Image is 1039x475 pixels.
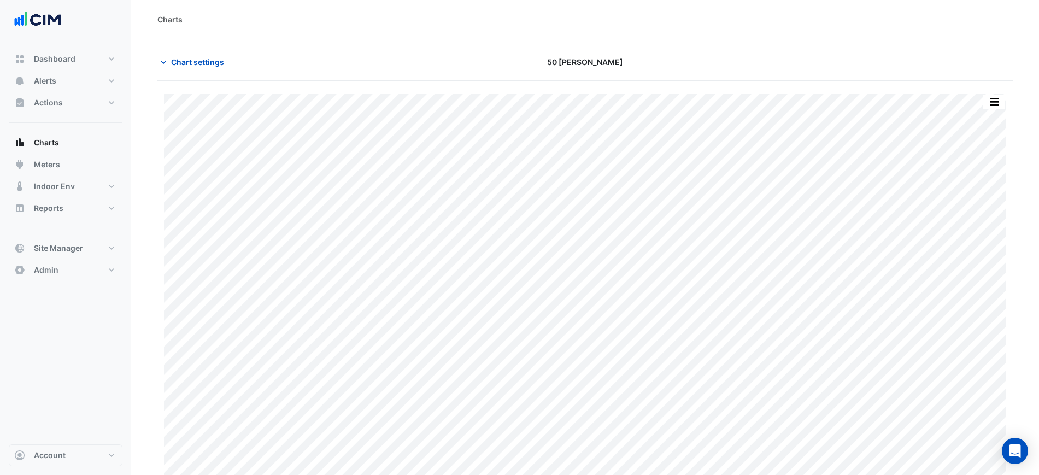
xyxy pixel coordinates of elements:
[34,159,60,170] span: Meters
[9,175,122,197] button: Indoor Env
[14,75,25,86] app-icon: Alerts
[9,197,122,219] button: Reports
[157,14,183,25] div: Charts
[34,243,83,254] span: Site Manager
[14,181,25,192] app-icon: Indoor Env
[14,203,25,214] app-icon: Reports
[14,97,25,108] app-icon: Actions
[547,56,623,68] span: 50 [PERSON_NAME]
[34,137,59,148] span: Charts
[9,444,122,466] button: Account
[13,9,62,31] img: Company Logo
[34,203,63,214] span: Reports
[34,265,58,275] span: Admin
[9,48,122,70] button: Dashboard
[14,137,25,148] app-icon: Charts
[14,265,25,275] app-icon: Admin
[9,154,122,175] button: Meters
[34,75,56,86] span: Alerts
[34,181,75,192] span: Indoor Env
[14,243,25,254] app-icon: Site Manager
[171,56,224,68] span: Chart settings
[1002,438,1028,464] div: Open Intercom Messenger
[9,70,122,92] button: Alerts
[34,54,75,64] span: Dashboard
[9,259,122,281] button: Admin
[34,450,66,461] span: Account
[34,97,63,108] span: Actions
[14,159,25,170] app-icon: Meters
[9,237,122,259] button: Site Manager
[157,52,231,72] button: Chart settings
[9,132,122,154] button: Charts
[9,92,122,114] button: Actions
[983,95,1005,109] button: More Options
[14,54,25,64] app-icon: Dashboard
